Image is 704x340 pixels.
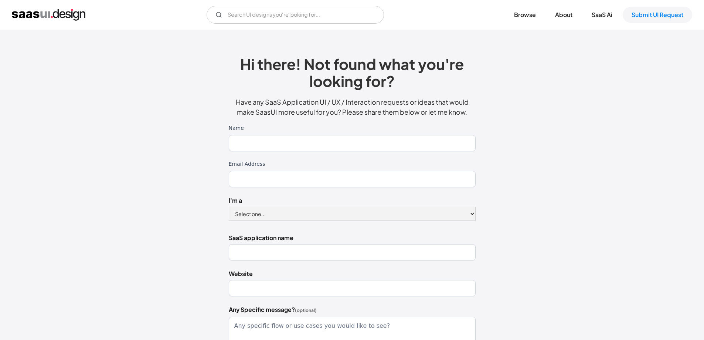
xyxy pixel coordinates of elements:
a: Submit UI Request [623,7,692,23]
label: Email Address [229,160,476,168]
a: About [546,7,581,23]
p: Have any SaaS Application UI / UX / Interaction requests or ideas that would make SaasUI more use... [229,97,476,117]
h2: Hi there! Not found what you're looking for? [229,55,476,90]
strong: SaaS application name [229,234,293,242]
input: Search UI designs you're looking for... [207,6,384,24]
label: Name [229,124,476,132]
strong: Website [229,270,253,277]
a: SaaS Ai [583,7,621,23]
a: home [12,9,85,21]
strong: (optional) [295,307,317,313]
strong: Any Specific message? [229,306,295,313]
form: Email Form [207,6,384,24]
label: I'm a [229,196,476,205]
a: Browse [505,7,545,23]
